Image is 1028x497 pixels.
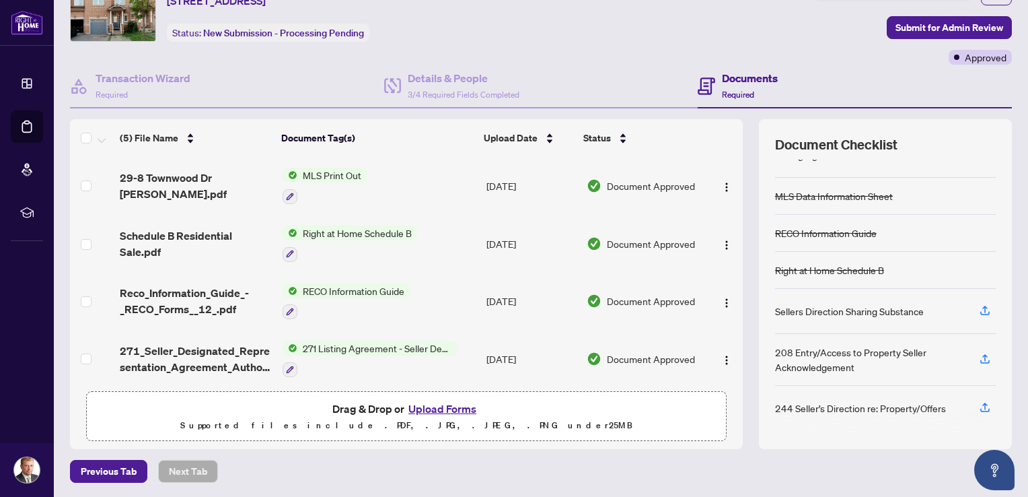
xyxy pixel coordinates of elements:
[587,352,601,366] img: Document Status
[95,418,718,434] p: Supported files include .PDF, .JPG, .JPEG, .PNG under 25 MB
[203,27,364,39] span: New Submission - Processing Pending
[587,236,601,251] img: Document Status
[722,90,754,100] span: Required
[721,355,732,366] img: Logo
[283,168,297,183] img: Status Icon
[283,284,410,320] button: Status IconRECO Information Guide
[297,284,410,298] span: RECO Information Guide
[895,17,1003,38] span: Submit for Admin Review
[607,352,695,366] span: Document Approved
[283,168,367,204] button: Status IconMLS Print Out
[775,304,924,319] div: Sellers Direction Sharing Substance
[722,70,778,86] h4: Documents
[775,226,877,240] div: RECO Information Guide
[297,341,457,356] span: 271 Listing Agreement - Seller Designated Representation Agreement Authority to Offer for Sale
[775,189,893,203] div: MLS Data Information Sheet
[965,50,1006,65] span: Approved
[716,233,737,255] button: Logo
[775,263,884,277] div: Right at Home Schedule B
[70,460,147,483] button: Previous Tab
[716,348,737,370] button: Logo
[408,90,519,100] span: 3/4 Required Fields Completed
[775,135,897,154] span: Document Checklist
[167,24,369,42] div: Status:
[14,457,40,483] img: Profile Icon
[96,90,128,100] span: Required
[716,290,737,312] button: Logo
[481,215,582,273] td: [DATE]
[120,131,178,145] span: (5) File Name
[721,298,732,308] img: Logo
[120,170,272,202] span: 29-8 Townwood Dr [PERSON_NAME].pdf
[120,343,272,375] span: 271_Seller_Designated_Representation_Agreement_Authority_to_Offer_for_Sale_-_PropTx-OREA__5_.pdf
[607,178,695,193] span: Document Approved
[716,175,737,197] button: Logo
[283,284,297,298] img: Status Icon
[775,345,963,374] div: 208 Entry/Access to Property Seller Acknowledgement
[587,178,601,193] img: Document Status
[583,131,611,145] span: Status
[114,119,277,157] th: (5) File Name
[775,401,946,416] div: 244 Seller’s Direction re: Property/Offers
[11,10,43,35] img: logo
[297,168,367,183] span: MLS Print Out
[974,450,1015,490] button: Open asap
[478,119,579,157] th: Upload Date
[120,228,272,260] span: Schedule B Residential Sale.pdf
[120,285,272,317] span: Reco_Information_Guide_-_RECO_Forms__12_.pdf
[404,400,480,418] button: Upload Forms
[158,460,218,483] button: Next Tab
[607,294,695,308] span: Document Approved
[481,273,582,331] td: [DATE]
[87,392,726,442] span: Drag & Drop orUpload FormsSupported files include .PDF, .JPG, .JPEG, .PNG under25MB
[587,294,601,308] img: Document Status
[721,183,732,193] img: Logo
[578,119,703,157] th: Status
[283,226,417,262] button: Status IconRight at Home Schedule B
[81,461,137,482] span: Previous Tab
[607,236,695,251] span: Document Approved
[484,131,538,145] span: Upload Date
[283,341,297,356] img: Status Icon
[481,157,582,215] td: [DATE]
[408,70,519,86] h4: Details & People
[887,16,1012,39] button: Submit for Admin Review
[96,70,190,86] h4: Transaction Wizard
[721,240,732,251] img: Logo
[332,400,480,418] span: Drag & Drop or
[276,119,478,157] th: Document Tag(s)
[481,330,582,388] td: [DATE]
[297,226,417,240] span: Right at Home Schedule B
[283,341,457,377] button: Status Icon271 Listing Agreement - Seller Designated Representation Agreement Authority to Offer ...
[283,226,297,240] img: Status Icon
